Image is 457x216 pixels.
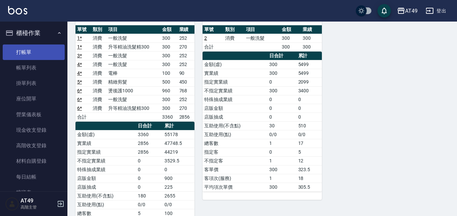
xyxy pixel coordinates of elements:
[163,174,194,183] td: 900
[178,42,195,51] td: 270
[3,138,65,153] a: 高階收支登錄
[91,95,106,104] td: 消費
[163,156,194,165] td: 3529.5
[203,95,268,104] td: 特殊抽成業績
[204,35,207,41] a: 2
[163,122,194,130] th: 累計
[297,113,322,121] td: 0
[160,86,178,95] td: 960
[268,104,296,113] td: 0
[91,51,106,60] td: 消費
[297,174,322,183] td: 18
[75,113,91,121] td: 合計
[297,139,322,148] td: 17
[3,107,65,122] a: 營業儀表板
[106,69,160,78] td: 電棒
[203,156,268,165] td: 不指定客
[136,200,163,209] td: 0/0
[203,60,268,69] td: 金額(虛)
[106,95,160,104] td: 一般洗髮
[163,191,194,200] td: 2655
[163,165,194,174] td: 0
[203,139,268,148] td: 總客數
[178,51,195,60] td: 252
[136,156,163,165] td: 0
[75,25,91,34] th: 單號
[297,69,322,78] td: 5499
[280,25,301,34] th: 金額
[268,60,296,69] td: 300
[8,6,27,14] img: Logo
[75,130,136,139] td: 金額(虛)
[203,183,268,191] td: 平均項次單價
[268,156,296,165] td: 1
[268,165,296,174] td: 300
[301,25,322,34] th: 業績
[178,69,195,78] td: 90
[163,130,194,139] td: 55178
[297,165,322,174] td: 323.5
[3,153,65,169] a: 材料自購登錄
[178,25,195,34] th: 業績
[106,86,160,95] td: 燙後護1000
[297,52,322,60] th: 累計
[106,42,160,51] td: 升等精油洗髮精300
[3,24,65,42] button: 櫃檯作業
[297,60,322,69] td: 5499
[3,185,65,200] a: 排班表
[160,51,178,60] td: 300
[163,148,194,156] td: 44219
[136,148,163,156] td: 2856
[223,34,244,42] td: 消費
[91,34,106,42] td: 消費
[297,148,322,156] td: 5
[3,60,65,75] a: 帳單列表
[3,75,65,91] a: 掛單列表
[75,156,136,165] td: 不指定實業績
[268,95,296,104] td: 0
[160,25,178,34] th: 金額
[3,169,65,185] a: 每日結帳
[178,104,195,113] td: 270
[301,42,322,51] td: 300
[394,4,420,18] button: AT49
[268,113,296,121] td: 0
[268,78,296,86] td: 0
[91,104,106,113] td: 消費
[160,69,178,78] td: 100
[203,130,268,139] td: 互助使用(點)
[160,95,178,104] td: 300
[203,165,268,174] td: 客單價
[377,4,391,18] button: save
[178,34,195,42] td: 252
[75,200,136,209] td: 互助使用(點)
[301,34,322,42] td: 300
[21,197,55,204] h5: AT49
[280,42,301,51] td: 300
[178,60,195,69] td: 252
[203,113,268,121] td: 店販抽成
[244,34,280,42] td: 一般洗髮
[91,78,106,86] td: 消費
[163,200,194,209] td: 0/0
[91,42,106,51] td: 消費
[244,25,280,34] th: 項目
[3,44,65,60] a: 打帳單
[178,78,195,86] td: 450
[75,191,136,200] td: 互助使用(不含點)
[203,25,223,34] th: 單號
[75,139,136,148] td: 實業績
[203,42,223,51] td: 合計
[75,165,136,174] td: 特殊抽成業績
[91,60,106,69] td: 消費
[203,86,268,95] td: 不指定實業績
[75,25,194,122] table: a dense table
[297,104,322,113] td: 0
[297,183,322,191] td: 305.5
[163,139,194,148] td: 47748.5
[203,104,268,113] td: 店販金額
[203,78,268,86] td: 指定實業績
[136,165,163,174] td: 0
[106,51,160,60] td: 一般洗髮
[297,130,322,139] td: 0/0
